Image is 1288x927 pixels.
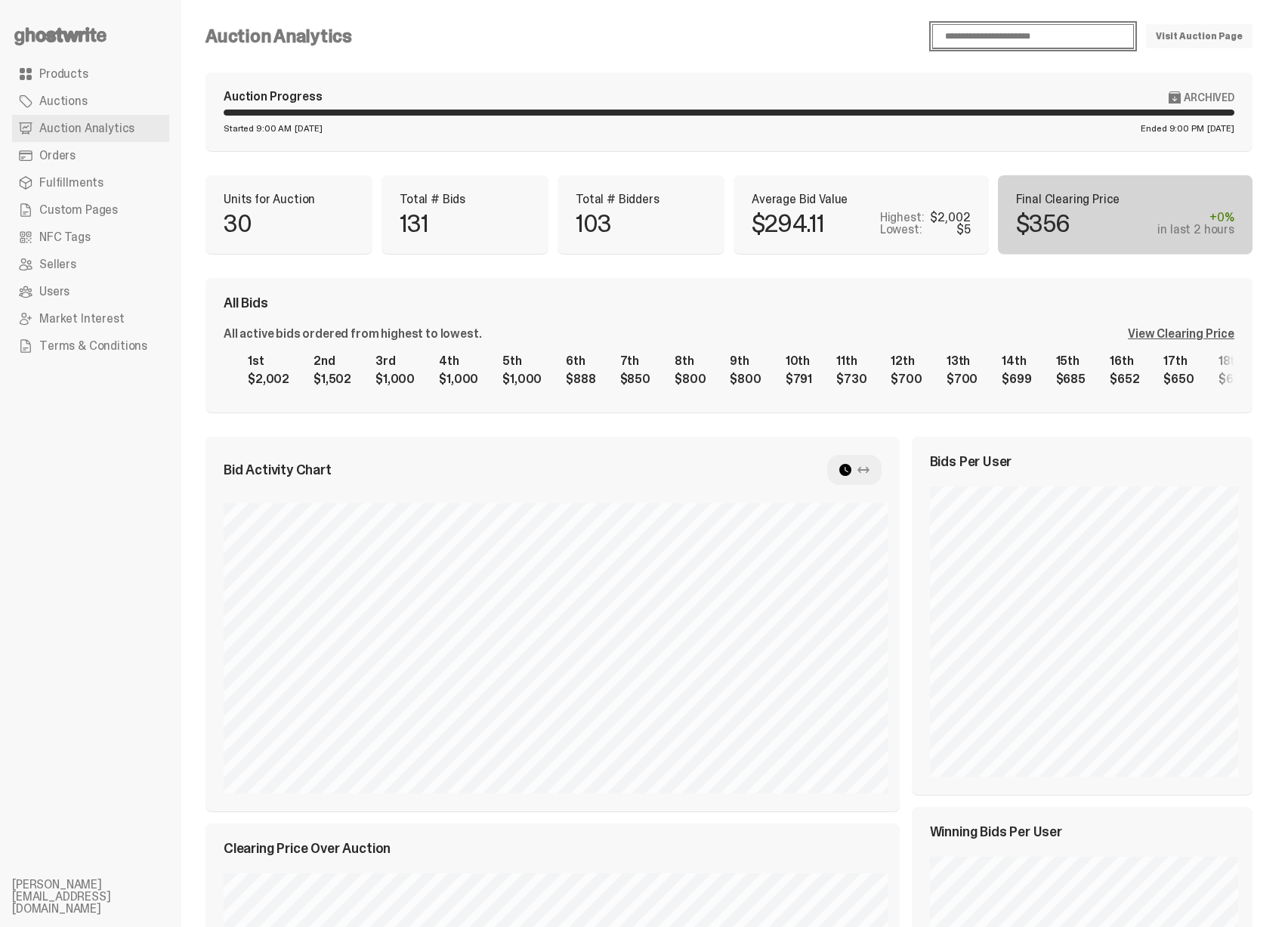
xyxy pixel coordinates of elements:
[891,373,922,385] div: $700
[12,115,169,142] a: Auction Analytics
[39,231,91,243] span: NFC Tags
[1157,224,1234,236] div: in last 2 hours
[12,88,169,115] a: Auctions
[1056,373,1086,385] div: $685
[880,224,922,236] p: Lowest:
[224,842,391,855] span: Clearing Price Over Auction
[786,373,812,385] div: $791
[439,373,478,385] div: $1,000
[930,212,970,224] div: $2,002
[620,355,650,367] div: 7th
[891,355,922,367] div: 12th
[375,373,415,385] div: $1,000
[39,313,125,325] span: Market Interest
[12,224,169,251] a: NFC Tags
[930,455,1012,468] span: Bids Per User
[752,212,824,236] p: $294.11
[1163,373,1194,385] div: $650
[39,95,88,107] span: Auctions
[1110,373,1139,385] div: $652
[400,212,429,236] p: 131
[1207,124,1234,133] span: [DATE]
[248,373,289,385] div: $2,002
[248,355,289,367] div: 1st
[39,258,76,270] span: Sellers
[39,177,103,189] span: Fulfillments
[224,124,292,133] span: Started 9:00 AM
[730,373,761,385] div: $800
[295,124,322,133] span: [DATE]
[1141,124,1203,133] span: Ended 9:00 PM
[956,224,971,236] div: $5
[12,251,169,278] a: Sellers
[502,373,542,385] div: $1,000
[675,355,706,367] div: 8th
[12,142,169,169] a: Orders
[1056,355,1086,367] div: 15th
[224,193,354,205] p: Units for Auction
[39,204,118,216] span: Custom Pages
[1016,193,1235,205] p: Final Clearing Price
[12,879,193,915] li: [PERSON_NAME][EMAIL_ADDRESS][DOMAIN_NAME]
[576,212,612,236] p: 103
[675,373,706,385] div: $800
[314,373,351,385] div: $1,502
[1016,212,1070,236] p: $356
[1002,355,1031,367] div: 14th
[400,193,530,205] p: Total # Bids
[576,193,706,205] p: Total # Bidders
[39,68,88,80] span: Products
[39,286,69,298] span: Users
[752,193,971,205] p: Average Bid Value
[1146,24,1252,48] a: Visit Auction Page
[1184,91,1234,104] span: Archived
[620,373,650,385] div: $850
[12,196,169,224] a: Custom Pages
[12,305,169,332] a: Market Interest
[502,355,542,367] div: 5th
[205,27,352,45] h4: Auction Analytics
[375,355,415,367] div: 3rd
[1163,355,1194,367] div: 17th
[224,296,268,310] span: All Bids
[439,355,478,367] div: 4th
[224,463,332,477] span: Bid Activity Chart
[39,150,76,162] span: Orders
[880,212,925,224] p: Highest:
[730,355,761,367] div: 9th
[39,122,134,134] span: Auction Analytics
[1219,355,1249,367] div: 18th
[947,373,978,385] div: $700
[566,355,595,367] div: 6th
[1110,355,1139,367] div: 16th
[947,355,978,367] div: 13th
[12,169,169,196] a: Fulfillments
[224,212,252,236] p: 30
[1002,373,1031,385] div: $699
[566,373,595,385] div: $888
[786,355,812,367] div: 10th
[224,328,481,340] div: All active bids ordered from highest to lowest.
[12,60,169,88] a: Products
[1128,328,1234,340] div: View Clearing Price
[39,340,147,352] span: Terms & Conditions
[930,825,1062,839] span: Winning Bids Per User
[314,355,351,367] div: 2nd
[836,373,866,385] div: $730
[12,278,169,305] a: Users
[1157,212,1234,224] div: +0%
[12,332,169,360] a: Terms & Conditions
[836,355,866,367] div: 11th
[1219,373,1249,385] div: $650
[224,91,322,104] div: Auction Progress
